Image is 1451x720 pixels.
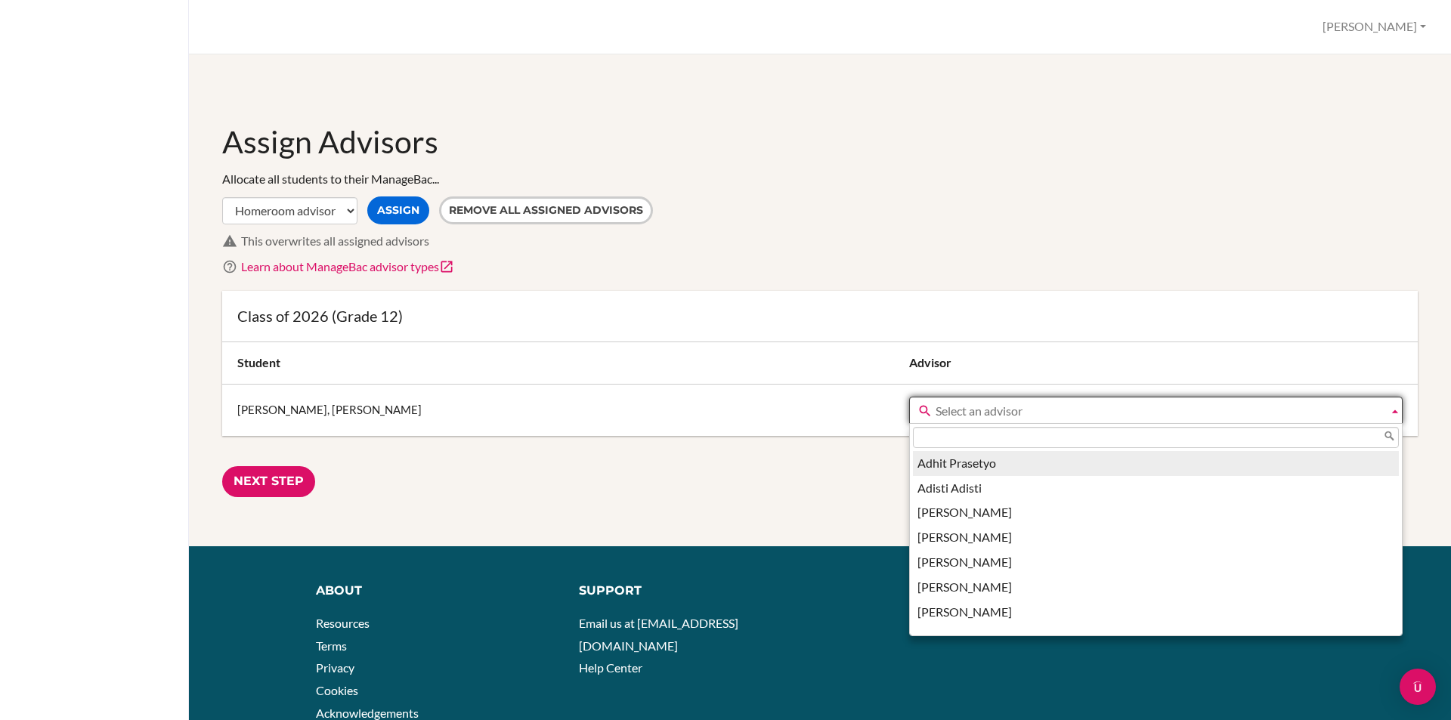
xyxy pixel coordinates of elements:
span: Select an advisor [936,397,1382,425]
div: About [316,582,557,600]
a: Help Center [579,660,642,675]
a: Resources [316,616,370,630]
li: [PERSON_NAME] [913,575,1399,600]
a: Privacy [316,660,354,675]
li: [PERSON_NAME] [913,550,1399,575]
button: Assign [367,196,429,224]
a: Learn about ManageBac advisor types [241,259,454,273]
p: Allocate all students to their ManageBac... [222,171,1418,188]
button: Remove all assigned advisors [439,196,653,224]
a: Cookies [316,683,358,697]
h3: Class of 2026 (Grade 12) [237,306,1403,326]
button: [PERSON_NAME] [1316,13,1433,41]
li: Adisti Adisti [913,476,1399,501]
input: Next Step [222,466,315,497]
a: Terms [316,638,347,653]
li: [PERSON_NAME] [913,500,1399,525]
h1: Assign Advisors [222,121,1418,162]
div: Open Intercom Messenger [1400,669,1436,705]
th: Student [222,342,905,384]
div: Support [579,582,806,600]
li: [PERSON_NAME] [913,625,1399,650]
li: Adhit Prasetyo [913,451,1399,476]
li: [PERSON_NAME] [913,525,1399,550]
div: This overwrites all assigned advisors [241,233,1418,250]
li: [PERSON_NAME] [913,600,1399,625]
th: Advisor [905,342,1418,384]
td: [PERSON_NAME], [PERSON_NAME] [222,384,905,436]
a: Acknowledgements [316,706,419,720]
a: Email us at [EMAIL_ADDRESS][DOMAIN_NAME] [579,616,738,653]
